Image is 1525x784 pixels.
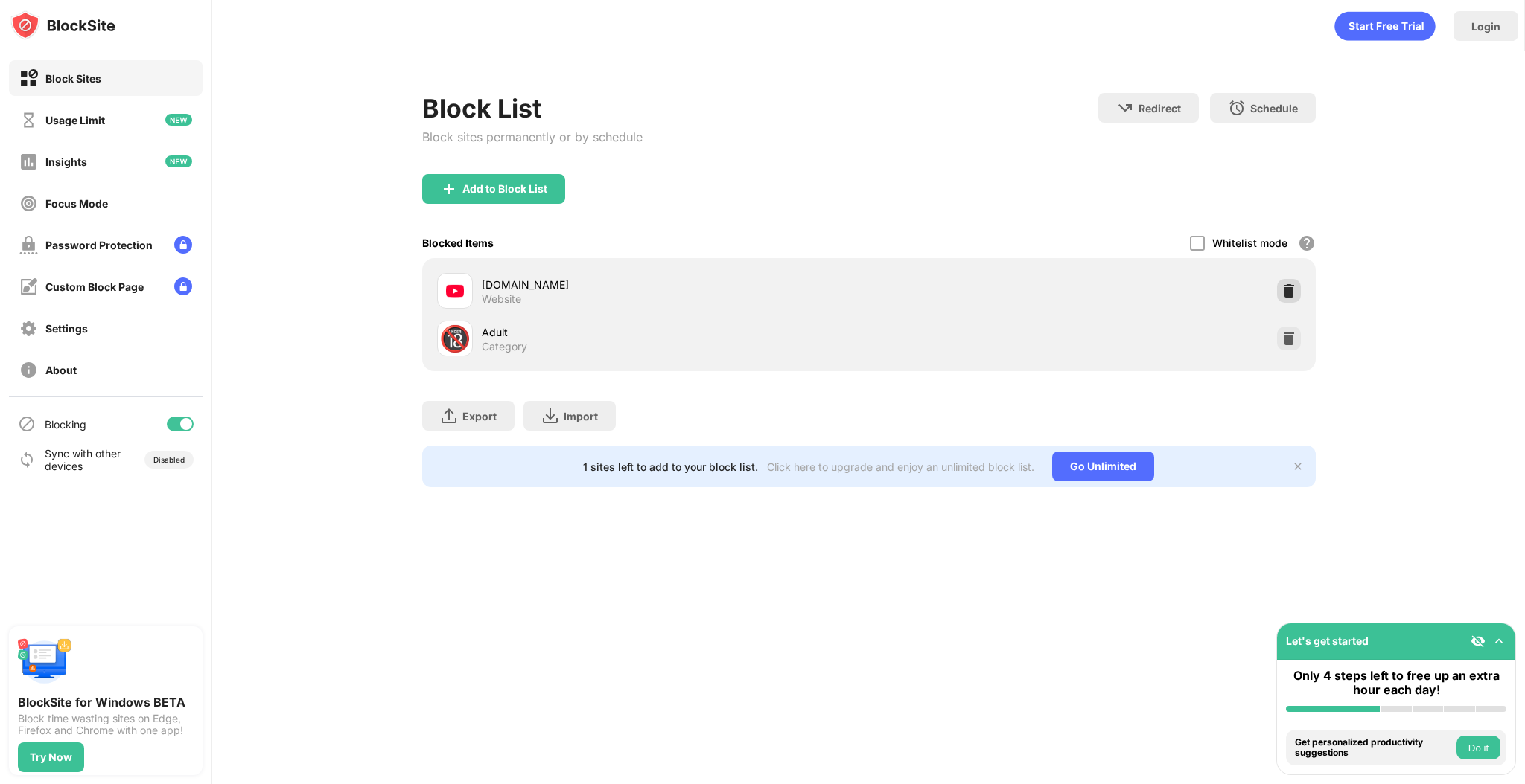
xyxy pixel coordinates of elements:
[446,282,464,300] img: favicons
[482,340,527,353] div: Category
[462,410,497,422] div: Export
[174,277,192,295] img: lock-menu.svg
[18,713,194,736] div: Block time wasting sites on Edge, Firefox and Chrome with one app!
[767,460,1034,473] div: Click here to upgrade and enjoy an unlimited block list.
[439,324,471,354] div: 🔞
[18,451,36,469] img: sync-icon.svg
[45,280,144,293] div: Custom Block Page
[18,635,71,689] img: push-desktop.svg
[1292,460,1304,472] img: x-button.svg
[19,319,38,338] img: settings-off.svg
[1286,634,1369,647] div: Let's get started
[1491,634,1506,649] img: omni-setup-toggle.svg
[1139,102,1181,115] div: Redirect
[165,114,192,126] img: new-icon.svg
[174,236,192,254] img: lock-menu.svg
[19,152,38,171] img: insights-off.svg
[45,72,101,85] div: Block Sites
[422,237,494,249] div: Blocked Items
[583,460,758,473] div: 1 sites left to add to your block list.
[1456,736,1500,759] button: Do it
[482,324,869,340] div: Adult
[1286,669,1506,697] div: Only 4 steps left to free up an extra hour each day!
[18,695,194,710] div: BlockSite for Windows BETA
[1212,237,1287,249] div: Whitelist mode
[422,93,643,123] div: Block List
[1052,452,1154,481] div: Go Unlimited
[45,114,105,126] div: Usage Limit
[45,322,88,335] div: Settings
[19,194,38,213] img: focus-off.svg
[45,447,121,472] div: Sync with other devices
[1471,634,1486,649] img: eye-not-visible.svg
[45,197,108,210] div: Focus Mode
[1334,11,1436,41] div: animation
[153,455,185,464] div: Disabled
[30,751,72,763] div: Try Now
[482,277,869,292] div: [DOMAIN_NAME]
[482,292,521,306] div: Website
[19,111,38,129] img: time-usage-off.svg
[10,10,115,40] img: logo-blocksite.svg
[45,364,77,376] div: About
[165,155,192,167] img: new-icon.svg
[462,183,547,195] div: Add to Block List
[1471,20,1500,33] div: Login
[1250,102,1298,115] div: Schedule
[1295,737,1453,759] div: Get personalized productivity suggestions
[45,418,86,431] div: Blocking
[19,236,38,254] img: password-protection-off.svg
[564,410,598,422] div: Import
[19,277,38,296] img: customize-block-page-off.svg
[422,129,643,144] div: Block sites permanently or by schedule
[45,155,87,168] div: Insights
[19,69,38,88] img: block-on.svg
[18,415,36,433] img: blocking-icon.svg
[45,239,153,251] div: Password Protection
[19,361,38,379] img: about-off.svg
